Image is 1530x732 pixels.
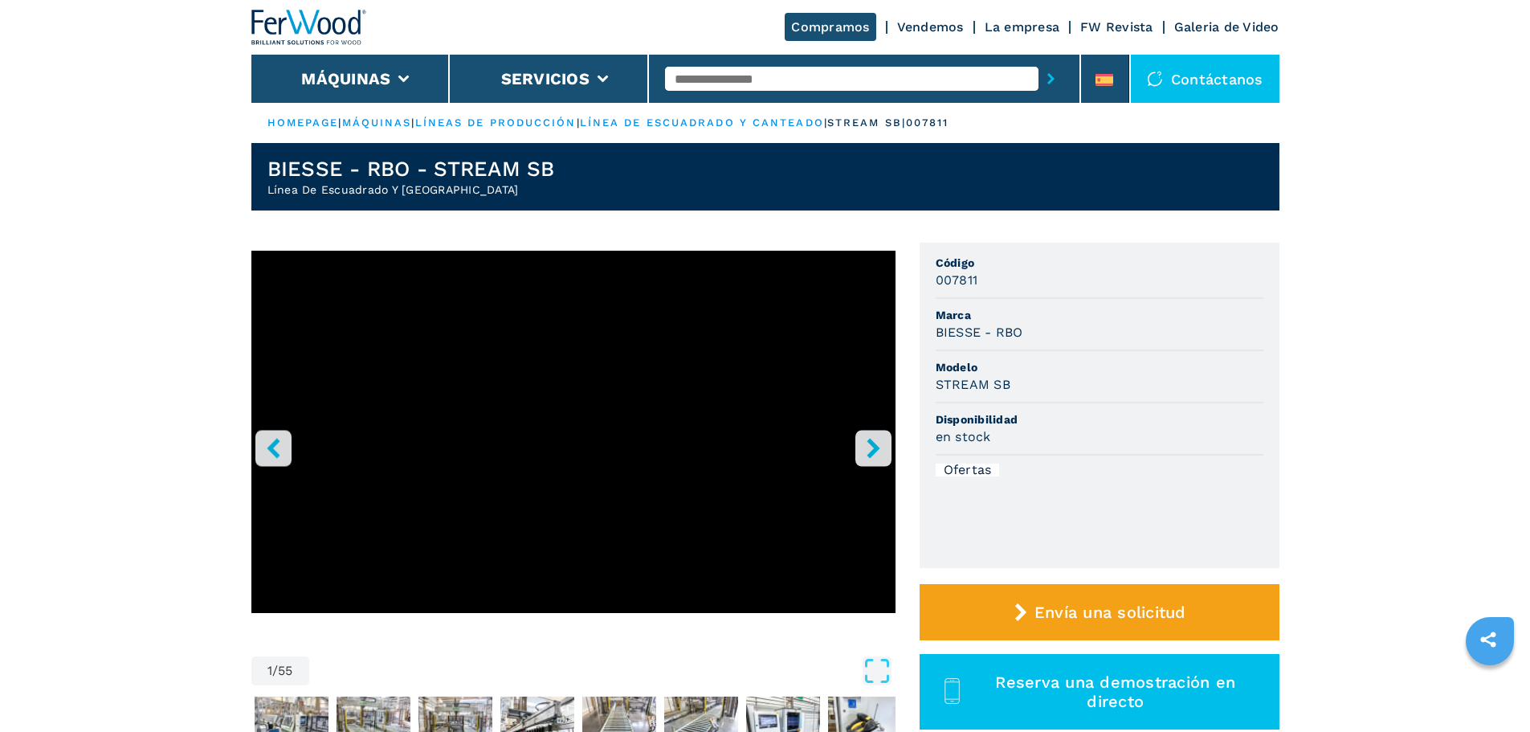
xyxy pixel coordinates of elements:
[1174,19,1279,35] a: Galeria de Video
[1147,71,1163,87] img: Contáctanos
[313,656,891,685] button: Open Fullscreen
[267,182,555,198] h2: Línea De Escuadrado Y [GEOGRAPHIC_DATA]
[936,427,991,446] h3: en stock
[936,375,1010,394] h3: STREAM SB
[251,251,896,613] iframe: Linea di Squadrabordatura in azione - BIESSE - RBO STREAM SB - Ferwoodgroup - 007811
[1080,19,1153,35] a: FW Revista
[415,117,577,129] a: líneas de producción
[936,323,1023,341] h3: BIESSE - RBO
[906,116,949,130] p: 007811
[411,117,414,129] span: |
[936,271,978,289] h3: 007811
[251,251,896,640] div: Go to Slide 1
[267,665,272,677] span: 1
[1462,660,1518,720] iframe: Chat
[580,117,824,129] a: línea de escuadrado y canteado
[301,69,390,88] button: Máquinas
[920,584,1279,640] button: Envía una solicitud
[785,13,875,41] a: Compramos
[920,654,1279,730] button: Reserva una demostración en directo
[985,19,1060,35] a: La empresa
[1468,620,1508,660] a: sharethis
[936,359,1263,375] span: Modelo
[577,117,580,129] span: |
[255,430,292,466] button: left-button
[272,665,278,677] span: /
[936,411,1263,427] span: Disponibilidad
[936,307,1263,323] span: Marca
[824,117,827,129] span: |
[338,117,341,129] span: |
[827,116,906,130] p: stream sb |
[1038,60,1063,97] button: submit-button
[251,10,367,45] img: Ferwood
[936,255,1263,271] span: Código
[267,117,339,129] a: HOMEPAGE
[897,19,964,35] a: Vendemos
[936,464,1000,476] div: Ofertas
[501,69,590,88] button: Servicios
[267,156,555,182] h1: BIESSE - RBO - STREAM SB
[1131,55,1279,103] div: Contáctanos
[278,665,293,677] span: 55
[342,117,412,129] a: máquinas
[1034,603,1186,622] span: Envía una solicitud
[855,430,891,466] button: right-button
[970,673,1260,711] span: Reserva una demostración en directo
